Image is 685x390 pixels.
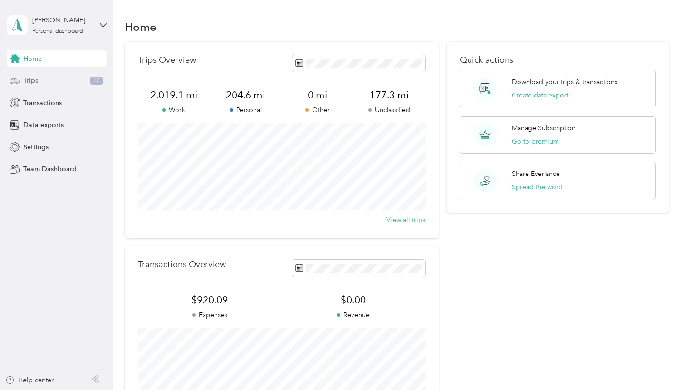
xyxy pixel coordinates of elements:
iframe: Everlance-gr Chat Button Frame [632,337,685,390]
p: Transactions Overview [138,260,226,270]
div: [PERSON_NAME] [32,15,92,25]
p: Unclassified [353,105,425,115]
button: Create data export [512,90,568,100]
span: Team Dashboard [23,164,77,174]
p: Quick actions [460,55,655,65]
span: $920.09 [138,293,282,307]
span: 2,019.1 mi [138,88,210,102]
span: 0 mi [282,88,353,102]
span: Trips [23,76,38,86]
span: 22 [90,77,103,85]
p: Trips Overview [138,55,196,65]
p: Other [282,105,353,115]
p: Expenses [138,310,282,320]
p: Work [138,105,210,115]
button: Help center [5,375,54,385]
p: Manage Subscription [512,123,576,133]
span: Home [23,54,42,64]
p: Share Everlance [512,169,560,179]
p: Personal [210,105,282,115]
button: Go to premium [512,136,559,146]
span: 177.3 mi [353,88,425,102]
p: Revenue [282,310,425,320]
button: Spread the word [512,182,563,192]
span: 204.6 mi [210,88,282,102]
h1: Home [125,22,157,32]
p: Download your trips & transactions [512,77,617,87]
span: Settings [23,142,49,152]
span: Data exports [23,120,64,130]
div: Personal dashboard [32,29,83,34]
span: Transactions [23,98,62,108]
span: $0.00 [282,293,425,307]
button: View all trips [386,215,425,225]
